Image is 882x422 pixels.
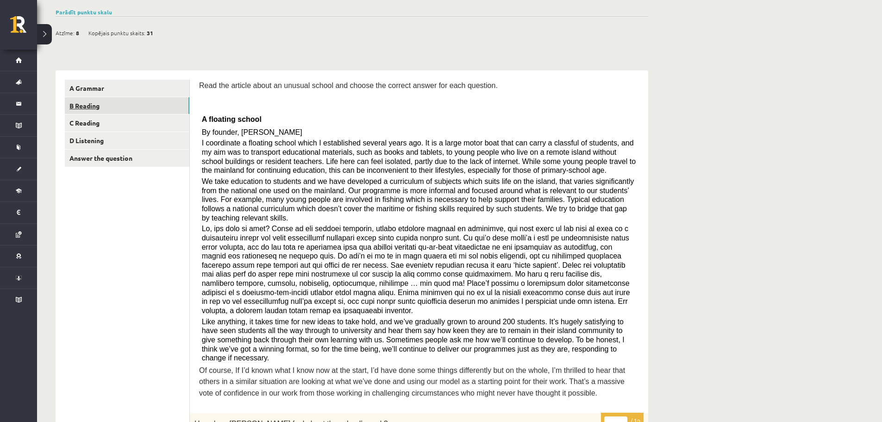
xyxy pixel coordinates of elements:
span: Kopējais punktu skaits: [88,26,145,40]
span: 31 [147,26,153,40]
a: Parādīt punktu skalu [56,8,112,16]
span: Like anything, it takes time for new ideas to take hold, and we’ve gradually grown to around 200 ... [202,318,625,362]
span: Read the article about an unusual school and choose the correct answer for each question. [199,82,498,89]
span: Lo, ips dolo si amet? Conse ad eli seddoei temporin, utlabo etdolore magnaal en adminimve, qui no... [202,225,630,315]
a: B Reading [65,97,189,114]
a: C Reading [65,114,189,132]
a: D Listening [65,132,189,149]
span: I coordinate a floating school which I established several years ago. It is a large motor boat th... [202,139,636,174]
a: Rīgas 1. Tālmācības vidusskola [10,16,37,39]
a: Answer the question [65,150,189,167]
span: We take education to students and we have developed a curriculum of subjects which suits life on ... [202,177,634,222]
span: Atzīme: [56,26,75,40]
span: By founder, [PERSON_NAME] [202,128,302,136]
a: A Grammar [65,80,189,97]
span: 8 [76,26,79,40]
span: A floating school [202,115,262,123]
span: Of course, If I’d known what I know now at the start, I’d have done some things differently but o... [199,366,625,397]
